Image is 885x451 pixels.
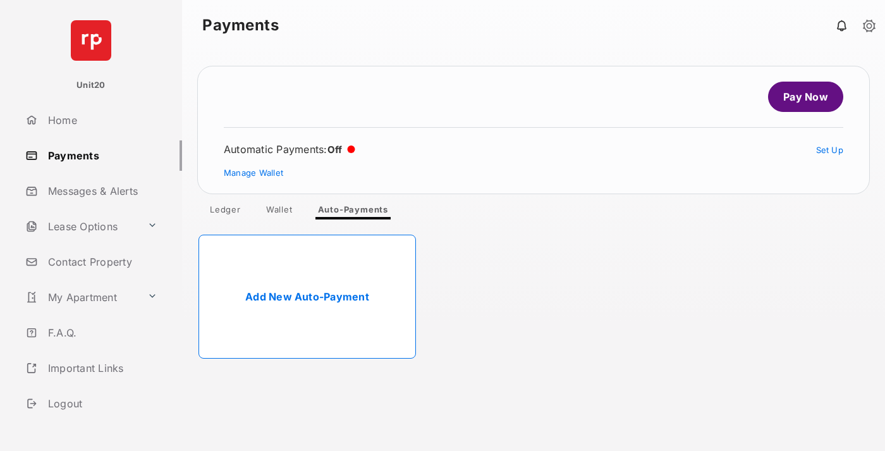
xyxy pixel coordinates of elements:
[20,140,182,171] a: Payments
[20,388,182,419] a: Logout
[20,105,182,135] a: Home
[20,318,182,348] a: F.A.Q.
[20,211,142,242] a: Lease Options
[198,235,416,359] a: Add New Auto-Payment
[308,204,398,219] a: Auto-Payments
[20,353,162,383] a: Important Links
[202,18,279,33] strong: Payments
[816,145,844,155] a: Set Up
[20,247,182,277] a: Contact Property
[200,204,251,219] a: Ledger
[20,282,142,312] a: My Apartment
[327,144,343,156] span: Off
[71,20,111,61] img: svg+xml;base64,PHN2ZyB4bWxucz0iaHR0cDovL3d3dy53My5vcmcvMjAwMC9zdmciIHdpZHRoPSI2NCIgaGVpZ2h0PSI2NC...
[224,168,283,178] a: Manage Wallet
[224,143,355,156] div: Automatic Payments :
[20,176,182,206] a: Messages & Alerts
[256,204,303,219] a: Wallet
[76,79,106,92] p: Unit20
